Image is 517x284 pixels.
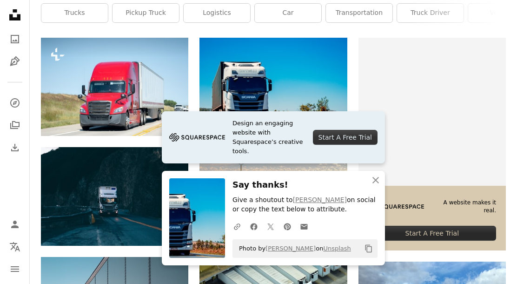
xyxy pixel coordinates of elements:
button: Language [6,237,24,256]
a: [PERSON_NAME] [265,245,316,252]
a: Home — Unsplash [6,6,24,26]
img: a red semi truck driving down a highway [41,38,188,136]
div: Start A Free Trial [313,130,378,145]
p: Give a shoutout to on social or copy the text below to attribute. [232,196,378,214]
button: Menu [6,260,24,278]
a: Share on Pinterest [279,217,296,236]
img: file-1705255347840-230a6ab5bca9image [169,130,225,144]
a: Share on Twitter [262,217,279,236]
div: Start A Free Trial [368,226,496,241]
h3: Say thanks! [232,178,378,192]
a: Design an engaging website with Squarespace’s creative tools.Start A Free Trial [162,111,385,163]
a: Log in / Sign up [6,215,24,234]
a: Photos [6,30,24,48]
a: truck driver [397,4,464,22]
a: trucks [41,4,108,22]
a: logistics [184,4,250,22]
a: pickup truck [113,4,179,22]
img: trailer truck passing on road near rail guard [41,147,188,246]
a: A website makes it real.Start A Free Trial [358,38,506,250]
span: Design an engaging website with Squarespace’s creative tools. [232,119,305,156]
img: file-1705255347840-230a6ab5bca9image [368,203,424,210]
button: Copy to clipboard [361,241,377,257]
img: white truck on road during daytime [199,38,347,136]
a: Share on Facebook [245,217,262,236]
span: A website makes it real. [435,199,496,215]
a: Collections [6,116,24,135]
a: transportation [326,4,392,22]
a: Share over email [296,217,312,236]
a: trailer truck passing on road near rail guard [41,192,188,201]
a: Download History [6,138,24,157]
span: Photo by on [234,241,351,256]
a: [PERSON_NAME] [293,196,347,203]
a: a red semi truck driving down a highway [41,82,188,91]
a: car [255,4,321,22]
a: Explore [6,94,24,112]
a: Unsplash [323,245,351,252]
a: white truck on road during daytime [199,83,347,91]
a: Illustrations [6,52,24,71]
